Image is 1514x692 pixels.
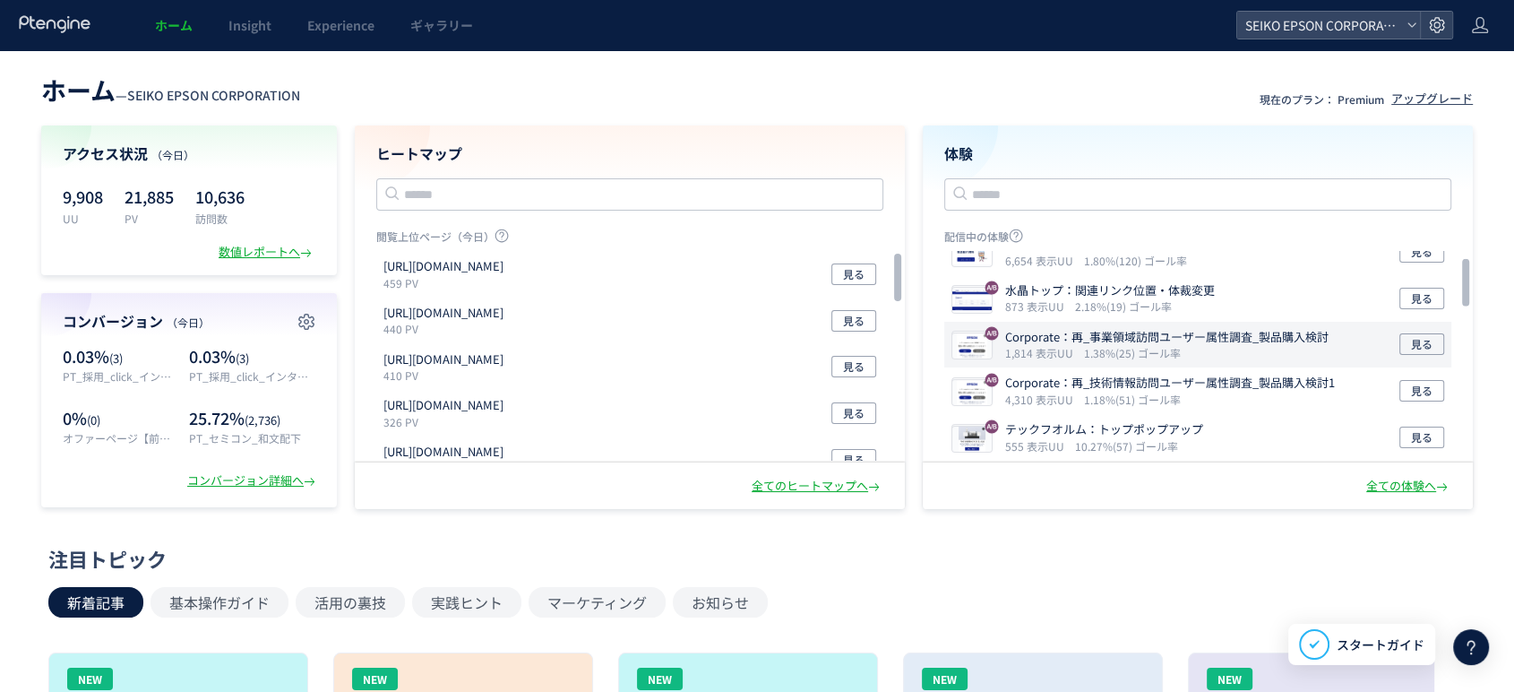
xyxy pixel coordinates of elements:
[831,402,876,424] button: 見る
[1411,288,1432,309] span: 見る
[1005,329,1329,346] p: Corporate：再_事業領域訪問ユーザー属性調査_製品購入検討
[1084,345,1181,360] i: 1.38%(25) ゴール率
[1075,298,1172,314] i: 2.18%(19) ゴール率
[843,402,865,424] span: 見る
[195,182,245,211] p: 10,636
[1240,12,1399,39] span: SEIKO EPSON CORPORATION
[151,147,194,162] span: （今日）
[383,461,511,476] p: 279 PV
[352,668,398,690] div: NEW
[1005,375,1335,392] p: Corporate：再_技術情報訪問ユーザー属性調査_製品購入検討1
[1366,478,1451,495] div: 全ての体験へ
[189,345,315,368] p: 0.03%
[189,430,315,445] p: PT_セミコン_和文配下
[383,351,503,368] p: https://corporate.epson/ja/about/
[1260,91,1384,107] p: 現在のプラン： Premium
[752,478,883,495] div: 全てのヒートマップへ
[236,350,249,367] span: (3)
[195,211,245,226] p: 訪問数
[1005,421,1203,438] p: テックフオルム：トップポップアップ
[228,16,271,34] span: Insight
[529,587,666,618] button: マーケティング
[1084,253,1187,268] i: 1.80%(120) ゴール率
[1084,392,1181,407] i: 1.18%(51) ゴール率
[87,411,100,428] span: (0)
[383,275,511,290] p: 459 PV
[189,368,315,384] p: PT_採用_click_インターンシップ2025Entry
[125,211,174,226] p: PV
[1411,333,1432,355] span: 見る
[383,258,503,275] p: https://corporate.epson/en/
[63,368,180,384] p: PT_採用_click_インターンシップ2025Mypage
[1005,253,1080,268] i: 6,654 表示UU
[127,86,300,104] span: SEIKO EPSON CORPORATION
[831,264,876,285] button: 見る
[48,545,1457,573] div: 注目トピック
[383,414,511,429] p: 326 PV
[637,668,683,690] div: NEW
[952,333,992,359] img: 9f6a8b9eb31cbaf9ef9aa2c785f368ef1755568133988.png
[109,350,123,367] span: (3)
[376,143,883,164] h4: ヒートマップ
[944,143,1451,164] h4: 体験
[952,288,992,313] img: a43139d0891afb75eb4d5aa1656c38151755582142477.jpeg
[831,356,876,377] button: 見る
[63,211,103,226] p: UU
[155,16,193,34] span: ホーム
[843,264,865,285] span: 見る
[41,72,300,108] div: —
[1005,438,1071,454] i: 555 表示UU
[376,229,883,251] p: 閲覧上位ページ（今日）
[1207,668,1252,690] div: NEW
[383,397,503,414] p: https://store.orient-watch.com/collections/all
[63,182,103,211] p: 9,908
[944,229,1451,251] p: 配信中の体験
[63,311,315,332] h4: コンバージョン
[63,345,180,368] p: 0.03%
[1411,427,1432,448] span: 見る
[48,587,143,618] button: 新着記事
[245,411,280,428] span: (2,736)
[1337,636,1424,654] span: スタートガイド
[831,449,876,471] button: 見る
[843,356,865,377] span: 見る
[831,310,876,332] button: 見る
[63,407,180,430] p: 0%
[1399,288,1444,309] button: 見る
[1399,241,1444,263] button: 見る
[125,182,174,211] p: 21,885
[843,310,865,332] span: 見る
[63,143,315,164] h4: アクセス状況
[296,587,405,618] button: 活用の裏技
[189,407,315,430] p: 25.72%
[1399,427,1444,448] button: 見る
[952,380,992,405] img: dabdb136761b5e287bad4f6667b2f63f1755567962047.png
[1399,380,1444,402] button: 見る
[952,427,992,452] img: 099e98a6a99e49d63794746096f47de31754530917934.png
[67,668,113,690] div: NEW
[383,444,503,461] p: https://corporate.epson/ja/about/network/
[383,321,511,336] p: 440 PV
[1411,380,1432,402] span: 見る
[1075,438,1178,454] i: 10.27%(57) ゴール率
[151,587,288,618] button: 基本操作ガイド
[1005,282,1215,299] p: 水晶トップ：関連リンク位置・体裁変更
[383,305,503,322] p: https://corporate.epson/ja/
[922,668,968,690] div: NEW
[219,244,315,261] div: 数値レポートへ
[1411,241,1432,263] span: 見る
[383,368,511,383] p: 410 PV
[307,16,374,34] span: Experience
[412,587,521,618] button: 実践ヒント
[673,587,768,618] button: お知らせ
[843,449,865,471] span: 見る
[63,430,180,445] p: オファーページ【前後見る用】
[1005,392,1080,407] i: 4,310 表示UU
[41,72,116,108] span: ホーム
[952,241,992,266] img: cb19256532f57c67c97ae3370f7736a91749792872430.png
[1005,345,1080,360] i: 1,814 表示UU
[410,16,473,34] span: ギャラリー
[1391,91,1473,108] div: アップグレード
[1005,298,1071,314] i: 873 表示UU
[187,472,319,489] div: コンバージョン詳細へ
